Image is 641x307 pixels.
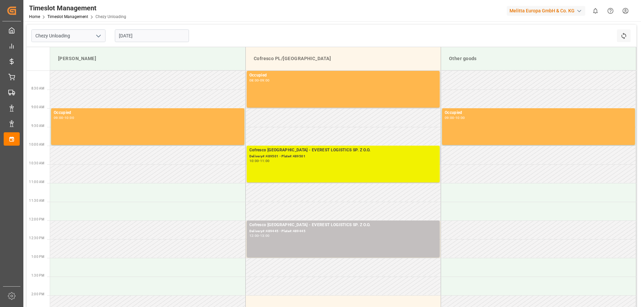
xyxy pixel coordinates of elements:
div: - [454,116,455,119]
div: Cofresco [GEOGRAPHIC_DATA] - EVEREST LOGISTICS SP. Z O.O. [249,147,437,154]
div: [PERSON_NAME] [55,52,240,65]
span: 8:30 AM [31,87,44,90]
input: Type to search/select [31,29,105,42]
div: Occupied [445,110,632,116]
span: 10:00 AM [29,143,44,146]
span: 9:30 AM [31,124,44,128]
div: 12:00 [249,234,259,237]
div: 13:00 [260,234,270,237]
div: Cofresco PL/[GEOGRAPHIC_DATA] [251,52,435,65]
div: 08:00 [249,79,259,82]
div: 10:00 [455,116,465,119]
div: Delivery#:489501 - Plate#:489501 [249,154,437,159]
div: - [63,116,64,119]
div: - [259,234,260,237]
div: Other goods [446,52,631,65]
button: Melitta Europa GmbH & Co. KG [507,4,588,17]
div: 11:00 [260,159,270,162]
span: 12:00 PM [29,217,44,221]
span: 1:00 PM [31,255,44,259]
div: Occupied [54,110,242,116]
a: Timeslot Management [47,14,88,19]
div: Timeslot Management [29,3,126,13]
div: 10:00 [64,116,74,119]
span: 10:30 AM [29,161,44,165]
button: open menu [93,31,103,41]
span: 1:30 PM [31,274,44,277]
div: - [259,79,260,82]
div: Melitta Europa GmbH & Co. KG [507,6,585,16]
div: Occupied [249,72,437,79]
a: Home [29,14,40,19]
div: 09:00 [260,79,270,82]
button: show 0 new notifications [588,3,603,18]
span: 12:30 PM [29,236,44,240]
span: 11:00 AM [29,180,44,184]
span: 9:00 AM [31,105,44,109]
div: - [259,159,260,162]
button: Help Center [603,3,618,18]
div: Delivery#:489445 - Plate#:489445 [249,228,437,234]
input: DD.MM.YYYY [115,29,189,42]
div: Cofresco [GEOGRAPHIC_DATA] - EVEREST LOGISTICS SP. Z O.O. [249,222,437,228]
div: 09:00 [54,116,63,119]
div: 10:00 [249,159,259,162]
span: 11:30 AM [29,199,44,202]
div: 09:00 [445,116,454,119]
span: 2:00 PM [31,292,44,296]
